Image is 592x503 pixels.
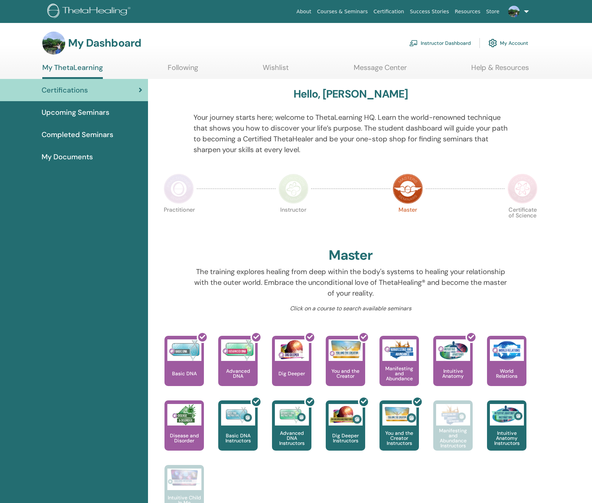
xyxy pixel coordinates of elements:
[326,368,365,379] p: You and the Creator
[194,266,508,298] p: The training explores healing from deep within the body's systems to healing your relationship wi...
[407,5,452,18] a: Success Stories
[42,85,88,95] span: Certifications
[293,88,408,100] h3: Hello, [PERSON_NAME]
[379,336,419,400] a: Manifesting and Abundance Manifesting and Abundance
[371,5,407,18] a: Certification
[314,5,371,18] a: Courses & Seminars
[508,6,520,17] img: default.jpg
[382,404,416,426] img: You and the Creator Instructors
[164,207,194,237] p: Practitioner
[293,5,314,18] a: About
[326,336,365,400] a: You and the Creator You and the Creator
[487,368,526,379] p: World Relations
[275,339,309,361] img: Dig Deeper
[42,63,103,79] a: My ThetaLearning
[194,304,508,313] p: Click on a course to search available seminars
[329,247,373,264] h2: Master
[433,400,473,465] a: Manifesting and Abundance Instructors Manifesting and Abundance Instructors
[436,404,470,426] img: Manifesting and Abundance Instructors
[379,431,419,446] p: You and the Creator Instructors
[42,151,93,162] span: My Documents
[382,339,416,361] img: Manifesting and Abundance
[167,404,201,426] img: Disease and Disorder
[218,336,258,400] a: Advanced DNA Advanced DNA
[278,174,309,204] img: Instructor
[272,400,311,465] a: Advanced DNA Instructors Advanced DNA Instructors
[433,336,473,400] a: Intuitive Anatomy Intuitive Anatomy
[488,37,497,49] img: cog.svg
[218,368,258,379] p: Advanced DNA
[218,433,258,443] p: Basic DNA Instructors
[164,174,194,204] img: Practitioner
[194,112,508,155] p: Your journey starts here; welcome to ThetaLearning HQ. Learn the world-renowned technique that sh...
[272,431,311,446] p: Advanced DNA Instructors
[164,336,204,400] a: Basic DNA Basic DNA
[379,366,419,381] p: Manifesting and Abundance
[393,174,423,204] img: Master
[471,63,529,77] a: Help & Resources
[487,431,526,446] p: Intuitive Anatomy Instructors
[272,336,311,400] a: Dig Deeper Dig Deeper
[218,400,258,465] a: Basic DNA Instructors Basic DNA Instructors
[329,339,363,359] img: You and the Creator
[167,469,201,486] img: Intuitive Child In Me Instructors
[507,174,538,204] img: Certificate of Science
[329,404,363,426] img: Dig Deeper Instructors
[42,32,65,55] img: default.jpg
[326,433,365,443] p: Dig Deeper Instructors
[68,37,141,50] h3: My Dashboard
[221,404,255,426] img: Basic DNA Instructors
[483,5,502,18] a: Store
[490,404,524,426] img: Intuitive Anatomy Instructors
[507,207,538,237] p: Certificate of Science
[326,400,365,465] a: Dig Deeper Instructors Dig Deeper Instructors
[221,339,255,361] img: Advanced DNA
[433,368,473,379] p: Intuitive Anatomy
[436,339,470,361] img: Intuitive Anatomy
[164,433,204,443] p: Disease and Disorder
[393,207,423,237] p: Master
[42,129,113,140] span: Completed Seminars
[487,400,526,465] a: Intuitive Anatomy Instructors Intuitive Anatomy Instructors
[488,35,528,51] a: My Account
[164,400,204,465] a: Disease and Disorder Disease and Disorder
[167,339,201,361] img: Basic DNA
[487,336,526,400] a: World Relations World Relations
[276,371,308,376] p: Dig Deeper
[452,5,483,18] a: Resources
[409,35,471,51] a: Instructor Dashboard
[263,63,289,77] a: Wishlist
[354,63,407,77] a: Message Center
[278,207,309,237] p: Instructor
[42,107,109,118] span: Upcoming Seminars
[433,428,473,448] p: Manifesting and Abundance Instructors
[168,63,198,77] a: Following
[379,400,419,465] a: You and the Creator Instructors You and the Creator Instructors
[490,339,524,361] img: World Relations
[47,4,133,20] img: logo.png
[275,404,309,426] img: Advanced DNA Instructors
[409,40,418,46] img: chalkboard-teacher.svg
